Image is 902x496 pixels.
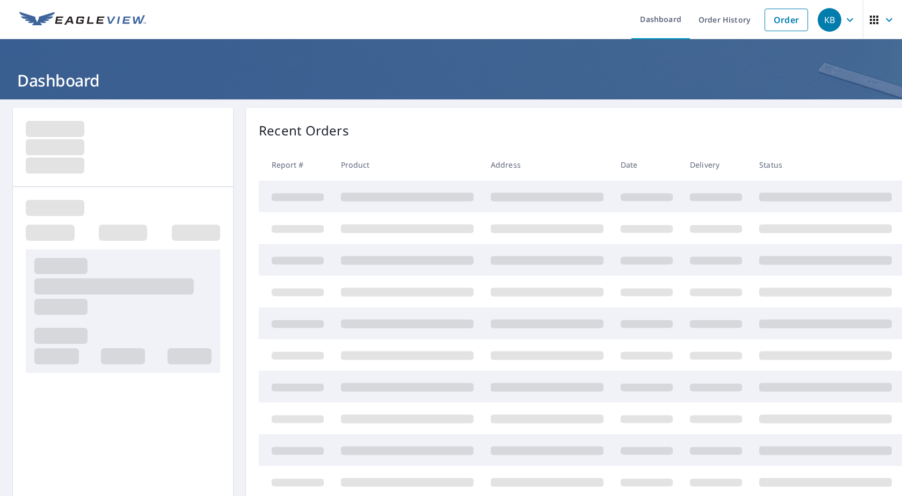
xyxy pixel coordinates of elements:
[751,149,900,181] th: Status
[818,8,841,32] div: KB
[612,149,681,181] th: Date
[259,149,332,181] th: Report #
[765,9,808,31] a: Order
[259,121,349,140] p: Recent Orders
[681,149,751,181] th: Delivery
[482,149,612,181] th: Address
[13,69,889,91] h1: Dashboard
[332,149,482,181] th: Product
[19,12,146,28] img: EV Logo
